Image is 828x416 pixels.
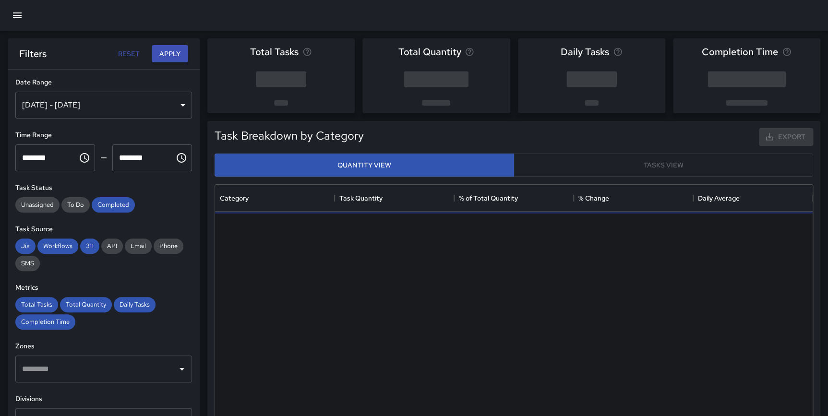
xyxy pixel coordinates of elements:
div: [DATE] - [DATE] [15,92,192,119]
div: Workflows [37,238,78,254]
div: Email [125,238,152,254]
span: Total Quantity [398,44,461,59]
span: Total Quantity [60,300,112,309]
h6: Metrics [15,283,192,293]
div: % Change [578,185,609,212]
h6: Zones [15,341,192,352]
span: To Do [61,201,90,209]
h6: Date Range [15,77,192,88]
div: Unassigned [15,197,60,213]
button: Reset [113,45,144,63]
h6: Task Status [15,183,192,193]
span: API [101,242,123,250]
div: % Change [574,185,693,212]
span: Completed [92,201,135,209]
div: Completion Time [15,314,75,330]
span: Completion Time [702,44,778,59]
span: Total Tasks [250,44,299,59]
button: Apply [152,45,188,63]
span: Completion Time [15,318,75,326]
h6: Task Source [15,224,192,235]
span: 311 [80,242,99,250]
div: Daily Average [693,185,813,212]
div: Task Quantity [335,185,454,212]
div: SMS [15,256,40,271]
span: Phone [154,242,183,250]
h6: Time Range [15,130,192,141]
span: Daily Tasks [561,44,609,59]
div: Task Quantity [339,185,383,212]
h6: Filters [19,46,47,61]
div: 311 [80,238,99,254]
div: Daily Average [698,185,740,212]
button: Choose time, selected time is 11:59 PM [172,148,191,167]
div: Completed [92,197,135,213]
span: Email [125,242,152,250]
span: Jia [15,242,36,250]
div: Category [215,185,335,212]
div: Total Quantity [60,297,112,312]
span: SMS [15,259,40,267]
span: Unassigned [15,201,60,209]
span: Total Tasks [15,300,58,309]
span: Daily Tasks [114,300,156,309]
h5: Task Breakdown by Category [215,128,364,143]
svg: Average number of tasks per day in the selected period, compared to the previous period. [613,47,623,57]
div: Total Tasks [15,297,58,312]
div: API [101,238,123,254]
span: Workflows [37,242,78,250]
button: Open [175,362,189,376]
div: Phone [154,238,183,254]
svg: Average time taken to complete tasks in the selected period, compared to the previous period. [782,47,792,57]
div: Category [220,185,249,212]
svg: Total number of tasks in the selected period, compared to the previous period. [302,47,312,57]
div: To Do [61,197,90,213]
div: Daily Tasks [114,297,156,312]
div: Jia [15,238,36,254]
svg: Total task quantity in the selected period, compared to the previous period. [465,47,474,57]
div: % of Total Quantity [454,185,574,212]
div: % of Total Quantity [459,185,518,212]
button: Choose time, selected time is 12:00 AM [75,148,94,167]
h6: Divisions [15,394,192,404]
